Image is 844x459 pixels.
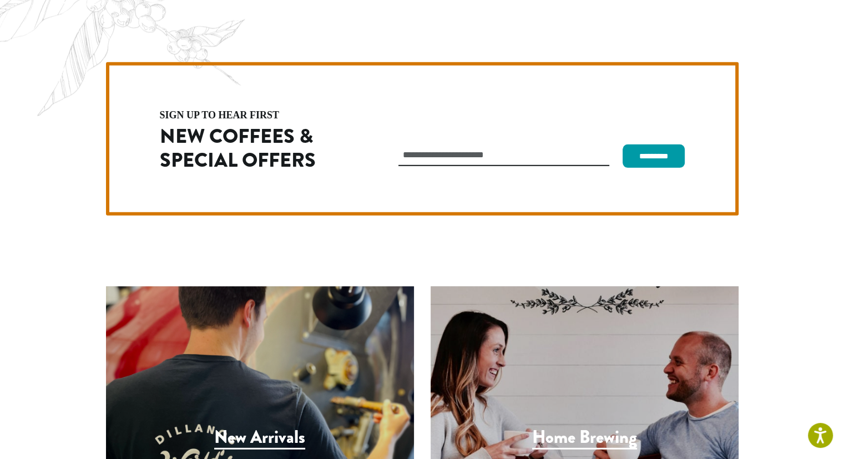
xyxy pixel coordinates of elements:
[160,110,351,120] h4: sign up to hear first
[532,427,637,450] h3: Home Brewing
[160,124,351,172] h2: New Coffees & Special Offers
[214,427,305,450] h3: New Arrivals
